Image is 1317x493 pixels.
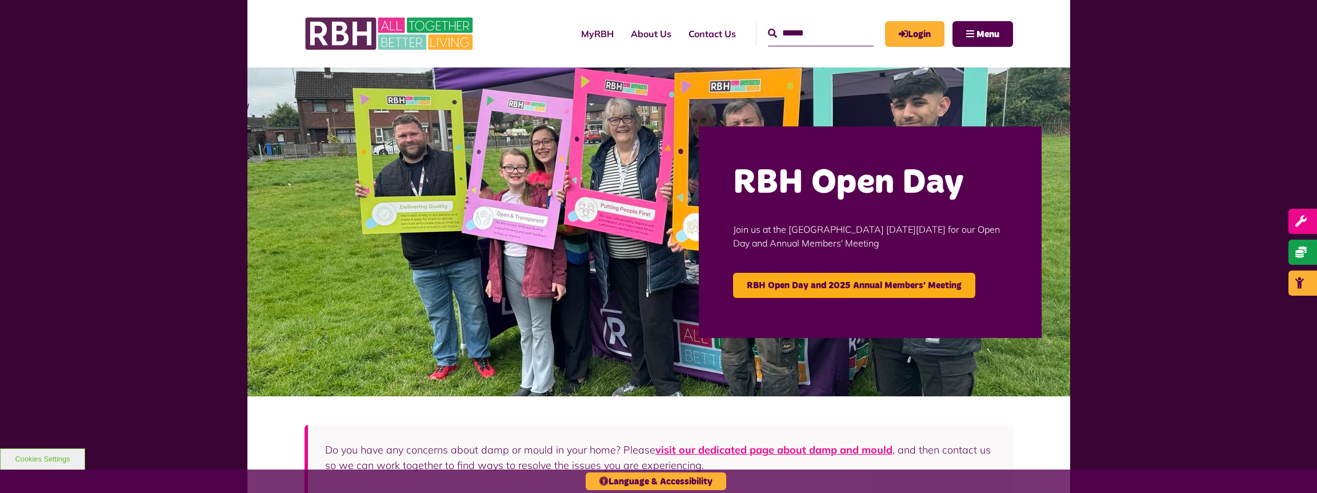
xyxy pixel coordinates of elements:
[1266,442,1317,493] iframe: Netcall Web Assistant for live chat
[586,472,726,490] button: Language & Accessibility
[325,442,996,473] p: Do you have any concerns about damp or mould in your home? Please , and then contact us so we can...
[305,11,476,56] img: RBH
[885,21,944,47] a: MyRBH
[733,205,1007,267] p: Join us at the [GEOGRAPHIC_DATA] [DATE][DATE] for our Open Day and Annual Members' Meeting
[573,18,622,49] a: MyRBH
[952,21,1013,47] button: Navigation
[622,18,680,49] a: About Us
[680,18,744,49] a: Contact Us
[976,30,999,39] span: Menu
[733,273,975,298] a: RBH Open Day and 2025 Annual Members' Meeting
[247,67,1070,396] img: Image (22)
[655,443,892,456] a: visit our dedicated page about damp and mould
[733,161,1007,205] h2: RBH Open Day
